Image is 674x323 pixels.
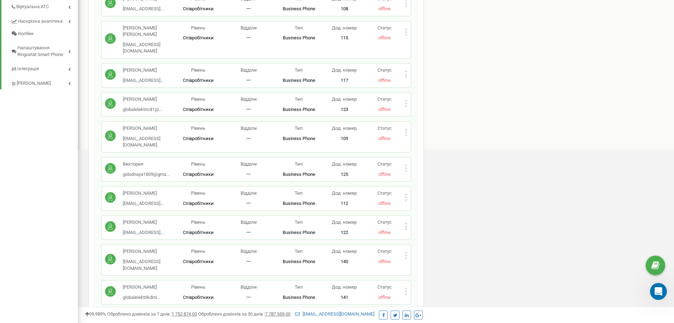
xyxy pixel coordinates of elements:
[11,87,110,101] div: Якщо це [PERSON_NAME], тут невірно введена пошта
[123,190,163,197] p: [PERSON_NAME]
[378,96,392,102] span: Статус
[283,230,315,235] span: Business Phone
[123,219,163,226] p: [PERSON_NAME]
[6,236,90,245] span: Не вдається завантажити нові повідомлення
[183,107,214,112] span: Співробітники
[111,123,130,130] div: Дякую)
[332,126,357,131] span: Дод. номер
[378,107,391,112] span: offline
[123,107,162,112] span: globalelektric81@...
[283,6,315,11] span: Business Phone
[183,6,214,11] span: Співробітники
[123,67,163,74] p: [PERSON_NAME]
[378,78,391,83] span: offline
[11,61,78,75] a: Інтеграція
[265,311,290,317] u: 7 787 559,00
[246,230,251,235] span: 一
[241,219,257,225] span: Відділи
[246,259,251,264] span: 一
[378,190,392,196] span: Статус
[241,126,257,131] span: Відділи
[295,219,303,225] span: Тип
[183,78,214,83] span: Співробітники
[5,3,18,16] button: go back
[332,67,357,73] span: Дод. номер
[378,172,391,177] span: offline
[183,136,214,141] span: Співробітники
[246,78,251,83] span: 一
[378,295,391,300] span: offline
[295,249,303,254] span: Тип
[324,35,364,41] p: 115
[324,294,364,301] p: 141
[295,96,303,102] span: Тип
[378,136,391,141] span: offline
[191,249,205,254] span: Рівень
[332,284,357,290] span: Дод. номер
[378,201,391,206] span: offline
[283,78,315,83] span: Business Phone
[241,96,257,102] span: Відділи
[191,284,205,290] span: Рівень
[6,199,136,211] textarea: Повідомлення...
[6,118,136,140] div: Станіслав каже…
[283,35,315,40] span: Business Phone
[283,107,315,112] span: Business Phone
[6,187,136,222] div: Daria каже…
[34,9,83,16] p: У мережі 30 хв тому
[191,126,205,131] span: Рівень
[6,187,116,210] div: Скажіть, будь ласка, чи можу я ще чимось допомогти?
[191,219,205,225] span: Рівень
[241,161,257,167] span: Відділи
[90,236,135,245] button: Підключитися ще раз
[25,55,136,77] div: ось декілька хвилин тому написав крайній співробітник
[295,190,303,196] span: Тип
[11,40,78,61] a: Налаштування Ringostat Smart Phone
[246,6,251,11] span: 一
[332,25,357,30] span: Дод. номер
[17,45,68,58] span: Налаштування Ringostat Smart Phone
[123,25,173,38] p: [PERSON_NAME] [PERSON_NAME]
[283,259,315,264] span: Business Phone
[11,75,78,90] a: [PERSON_NAME]
[191,96,205,102] span: Рівень
[332,96,357,102] span: Дод. номер
[20,4,31,15] img: Profile image for Daria
[241,25,257,30] span: Відділи
[378,35,391,40] span: offline
[198,311,290,317] span: Оброблено дзвінків за 30 днів :
[378,6,391,11] span: offline
[241,284,257,290] span: Відділи
[283,201,315,206] span: Business Phone
[11,148,54,182] div: hugging face
[11,28,78,40] a: Колбек
[123,41,173,55] p: [EMAIL_ADDRESS][DOMAIN_NAME]
[172,311,197,317] u: 1 752 874,00
[378,161,392,167] span: Статус
[378,259,391,264] span: offline
[378,126,392,131] span: Статус
[183,35,214,40] span: Співробітники
[324,171,364,178] p: 125
[332,249,357,254] span: Дод. номер
[324,6,364,12] p: 108
[295,161,303,167] span: Тип
[123,78,163,83] span: [EMAIL_ADDRESS]...
[106,118,136,134] div: Дякую)
[241,190,257,196] span: Відділи
[123,6,163,11] span: [EMAIL_ADDRESS]...
[123,201,163,206] span: [EMAIL_ADDRESS]...
[324,135,364,142] p: 109
[324,77,364,84] p: 117
[123,96,162,103] p: [PERSON_NAME]
[183,259,214,264] span: Співробітники
[183,230,214,235] span: Співробітники
[22,214,28,219] button: вибір GIF-файлів
[324,106,364,113] p: 123
[332,190,357,196] span: Дод. номер
[650,283,667,300] iframe: Intercom live chat
[191,67,205,73] span: Рівень
[378,249,392,254] span: Статус
[283,172,315,177] span: Business Phone
[295,67,303,73] span: Тип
